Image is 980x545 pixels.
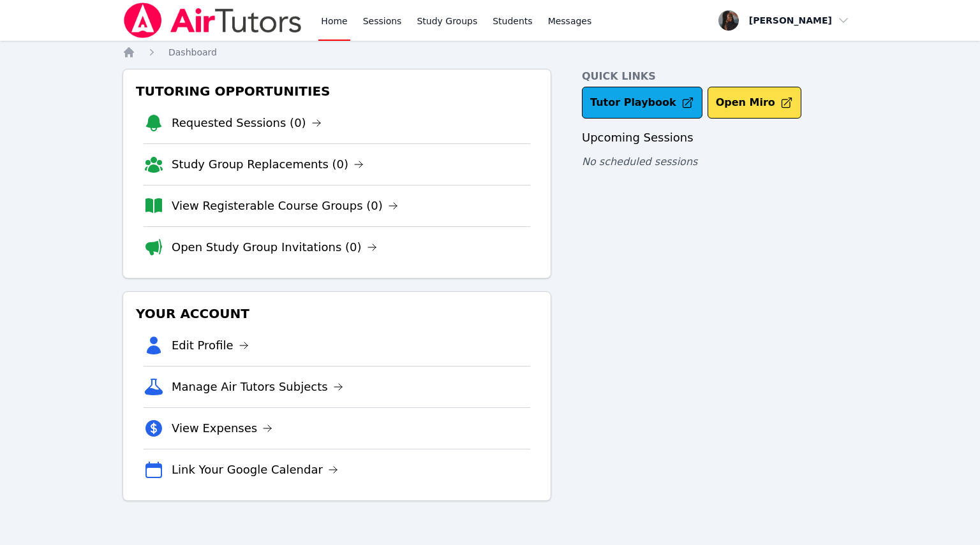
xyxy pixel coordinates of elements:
[168,46,217,59] a: Dashboard
[172,337,249,354] a: Edit Profile
[582,129,857,147] h3: Upcoming Sessions
[172,378,343,396] a: Manage Air Tutors Subjects
[133,80,540,103] h3: Tutoring Opportunities
[172,156,364,173] a: Study Group Replacements (0)
[172,197,398,215] a: View Registerable Course Groups (0)
[582,87,702,119] a: Tutor Playbook
[172,114,322,132] a: Requested Sessions (0)
[168,47,217,57] span: Dashboard
[133,302,540,325] h3: Your Account
[582,69,857,84] h4: Quick Links
[582,156,697,168] span: No scheduled sessions
[122,46,857,59] nav: Breadcrumb
[172,238,377,256] a: Open Study Group Invitations (0)
[172,461,338,479] a: Link Your Google Calendar
[122,3,303,38] img: Air Tutors
[172,419,272,437] a: View Expenses
[548,15,592,27] span: Messages
[708,87,801,119] button: Open Miro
